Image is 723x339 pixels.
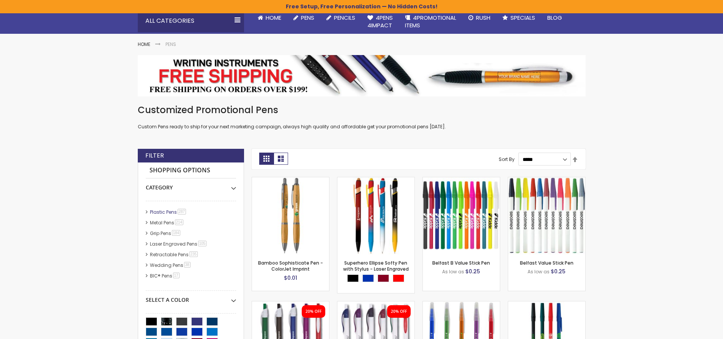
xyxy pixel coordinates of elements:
[189,251,198,257] span: 235
[306,309,321,314] div: 20% OFF
[184,262,191,268] span: 38
[138,55,586,96] img: Pens
[337,301,414,307] a: Oak Pen
[252,177,329,254] img: Bamboo Sophisticate Pen - ColorJet Imprint
[148,241,209,247] a: Laser Engraved Pens105
[508,177,585,183] a: Belfast Value Stick Pen
[148,230,183,237] a: Grip Pens184
[337,177,414,183] a: Superhero Ellipse Softy Pen with Stylus - Laser Engraved
[146,178,236,191] div: Category
[528,268,550,275] span: As low as
[423,301,500,307] a: Belfast Translucent Value Stick Pen
[510,14,535,22] span: Specials
[337,177,414,254] img: Superhero Ellipse Softy Pen with Stylus - Laser Engraved
[393,274,404,282] div: Red
[442,268,464,275] span: As low as
[148,251,201,258] a: Retractable Pens235
[301,14,314,22] span: Pens
[138,41,150,47] a: Home
[138,104,586,130] div: Custom Pens ready to ship for your next marketing campaign, always high quality and affordable ge...
[347,274,359,282] div: Black
[145,151,164,160] strong: Filter
[465,268,480,275] span: $0.25
[146,291,236,304] div: Select A Color
[146,162,236,179] strong: Shopping Options
[173,273,180,278] span: 17
[378,274,389,282] div: Burgundy
[547,14,562,22] span: Blog
[476,14,490,22] span: Rush
[496,9,541,26] a: Specials
[138,9,244,32] div: All Categories
[266,14,281,22] span: Home
[361,9,399,34] a: 4Pens4impact
[284,274,297,282] span: $0.01
[391,309,407,314] div: 20% OFF
[252,301,329,307] a: Oak Pen Solid
[148,273,182,279] a: BIC® Pens17
[541,9,568,26] a: Blog
[551,268,565,275] span: $0.25
[499,156,515,162] label: Sort By
[175,219,184,225] span: 214
[362,274,374,282] div: Blue
[258,260,323,272] a: Bamboo Sophisticate Pen - ColorJet Imprint
[178,209,186,214] span: 287
[405,14,456,29] span: 4PROMOTIONAL ITEMS
[423,177,500,254] img: Belfast B Value Stick Pen
[148,262,193,268] a: Wedding Pens38
[165,41,176,47] strong: Pens
[508,301,585,307] a: Corporate Promo Stick Pen
[462,9,496,26] a: Rush
[432,260,490,266] a: Belfast B Value Stick Pen
[343,260,409,272] a: Superhero Ellipse Softy Pen with Stylus - Laser Engraved
[520,260,573,266] a: Belfast Value Stick Pen
[148,209,189,215] a: Plastic Pens287
[399,9,462,34] a: 4PROMOTIONALITEMS
[367,14,393,29] span: 4Pens 4impact
[423,177,500,183] a: Belfast B Value Stick Pen
[252,9,287,26] a: Home
[508,177,585,254] img: Belfast Value Stick Pen
[334,14,355,22] span: Pencils
[198,241,207,246] span: 105
[287,9,320,26] a: Pens
[252,177,329,183] a: Bamboo Sophisticate Pen - ColorJet Imprint
[148,219,186,226] a: Metal Pens214
[138,104,586,116] h1: Customized Promotional Pens
[660,319,723,339] iframe: Google Customer Reviews
[320,9,361,26] a: Pencils
[259,153,274,165] strong: Grid
[172,230,181,236] span: 184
